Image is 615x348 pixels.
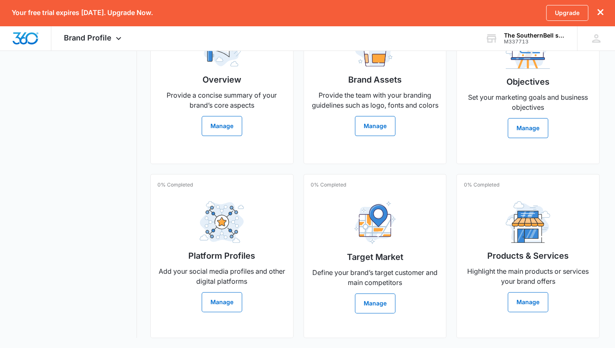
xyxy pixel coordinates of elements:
[355,293,395,313] button: Manage
[157,266,286,286] p: Add your social media profiles and other digital platforms
[487,250,569,262] h2: Products & Services
[311,181,346,189] p: 0% Completed
[463,266,592,286] p: Highlight the main products or services your brand offers
[348,73,402,86] h2: Brand Assets
[508,118,548,138] button: Manage
[597,9,603,17] button: dismiss this dialog
[506,76,549,88] h2: Objectives
[463,181,499,189] p: 0% Completed
[546,5,588,21] a: Upgrade
[504,32,565,39] div: account name
[456,174,600,338] a: 0% CompletedProducts & ServicesHighlight the main products or services your brand offersManage
[508,292,548,312] button: Manage
[12,9,153,17] p: Your free trial expires [DATE]. Upgrade Now.
[157,181,193,189] p: 0% Completed
[311,90,440,110] p: Provide the team with your branding guidelines such as logo, fonts and colors
[355,116,395,136] button: Manage
[463,92,592,112] p: Set your marketing goals and business objectives
[150,174,294,338] a: 0% CompletedPlatform ProfilesAdd your social media profiles and other digital platformsManage
[202,292,242,312] button: Manage
[64,33,111,42] span: Brand Profile
[304,174,447,338] a: 0% CompletedTarget MarketDefine your brand’s target customer and main competitorsManage
[202,73,241,86] h2: Overview
[504,39,565,45] div: account id
[188,250,255,262] h2: Platform Profiles
[202,116,242,136] button: Manage
[157,90,286,110] p: Provide a concise summary of your brand’s core aspects
[51,26,136,50] div: Brand Profile
[311,267,440,287] p: Define your brand’s target customer and main competitors
[347,251,403,263] h2: Target Market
